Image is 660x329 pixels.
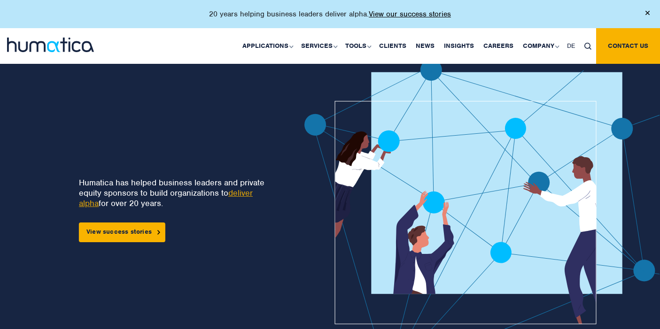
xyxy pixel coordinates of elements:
[584,43,591,50] img: search_icon
[296,28,341,64] a: Services
[79,177,272,208] p: Humatica has helped business leaders and private equity sponsors to build organizations to for ov...
[374,28,411,64] a: Clients
[596,28,660,64] a: Contact us
[562,28,580,64] a: DE
[209,9,451,19] p: 20 years helping business leaders deliver alpha.
[439,28,479,64] a: Insights
[567,42,575,50] span: DE
[79,188,253,208] a: deliver alpha
[157,230,160,234] img: arrowicon
[7,38,94,52] img: logo
[411,28,439,64] a: News
[369,9,451,19] a: View our success stories
[341,28,374,64] a: Tools
[479,28,518,64] a: Careers
[79,222,165,242] a: View success stories
[238,28,296,64] a: Applications
[518,28,562,64] a: Company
